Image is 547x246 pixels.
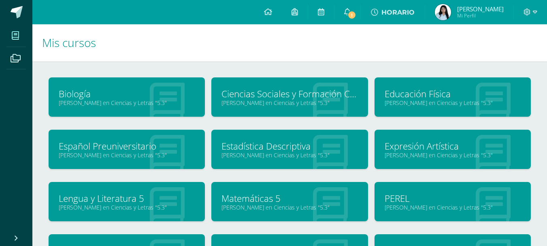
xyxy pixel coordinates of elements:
a: Ciencias Sociales y Formación Ciudadana 5 [221,88,358,100]
img: ca3781a370d70c45eccb6d617ee6de09.png [435,4,451,20]
a: [PERSON_NAME] en Ciencias y Letras "5.3" [385,151,521,159]
a: Expresión Artística [385,140,521,152]
a: [PERSON_NAME] en Ciencias y Letras "5.3" [59,99,195,107]
a: Biología [59,88,195,100]
a: Estadística Descriptiva [221,140,358,152]
a: [PERSON_NAME] en Ciencias y Letras "5.3" [221,151,358,159]
a: Matemáticas 5 [221,192,358,205]
a: [PERSON_NAME] en Ciencias y Letras "5.3" [385,203,521,211]
a: PEREL [385,192,521,205]
a: [PERSON_NAME] en Ciencias y Letras "5.3" [59,151,195,159]
a: [PERSON_NAME] en Ciencias y Letras "5.3" [221,99,358,107]
a: Educación Física [385,88,521,100]
a: Lengua y Literatura 5 [59,192,195,205]
span: [PERSON_NAME] [457,5,504,13]
a: Español Preuniversitario [59,140,195,152]
span: Mi Perfil [457,12,504,19]
a: [PERSON_NAME] en Ciencias y Letras "5.3" [385,99,521,107]
span: HORARIO [381,9,415,16]
a: [PERSON_NAME] en Ciencias y Letras "5.3" [221,203,358,211]
span: Mis cursos [42,35,96,50]
a: [PERSON_NAME] en Ciencias y Letras "5.3" [59,203,195,211]
span: 1 [347,11,356,19]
